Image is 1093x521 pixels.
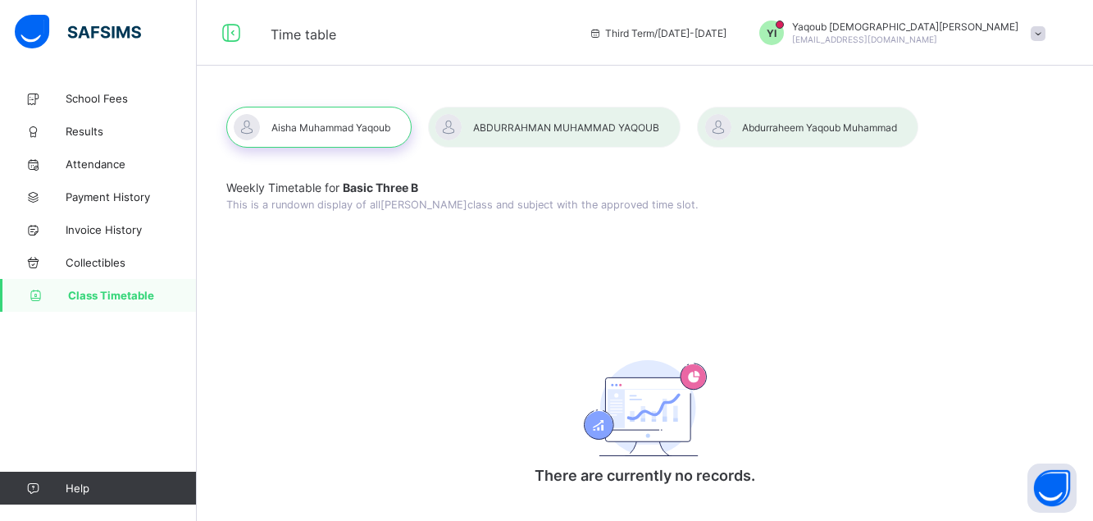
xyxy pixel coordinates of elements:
[1027,464,1077,513] button: Open asap
[68,289,197,302] span: Class Timetable
[226,199,699,211] span: This is a rundown display of all [PERSON_NAME] class and subject with the approved time slot.
[589,27,726,39] span: session/term information
[66,482,196,495] span: Help
[481,467,809,484] p: There are currently no records.
[66,92,197,105] span: School Fees
[15,15,141,49] img: safsims
[743,21,1054,45] div: YaqoubMuhammad Inuwa
[767,27,776,39] span: YI
[481,315,809,509] div: There are currently no records.
[66,190,197,203] span: Payment History
[343,181,418,194] b: Basic Three B
[226,181,1063,194] span: Weekly Timetable for
[66,158,197,171] span: Attendance
[66,256,197,269] span: Collectibles
[792,34,937,44] span: [EMAIL_ADDRESS][DOMAIN_NAME]
[66,125,197,138] span: Results
[271,26,336,43] span: Time table
[66,223,197,236] span: Invoice History
[792,21,1018,33] span: Yaqoub [DEMOGRAPHIC_DATA][PERSON_NAME]
[584,360,707,456] img: academics.830fd61bc8807c8ddf7a6434d507d981.svg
